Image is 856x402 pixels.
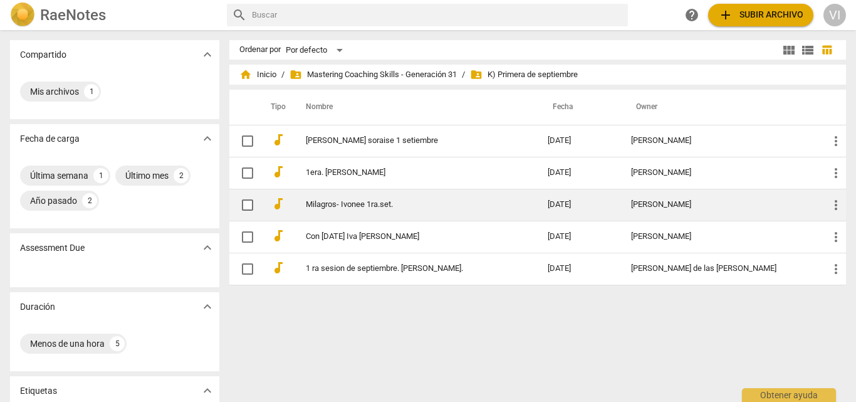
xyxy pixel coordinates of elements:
span: audiotrack [271,132,286,147]
div: [PERSON_NAME] [631,136,808,145]
div: 5 [110,336,125,351]
span: expand_more [200,47,215,62]
span: view_module [781,43,796,58]
a: 1era. [PERSON_NAME] [306,168,503,177]
button: VI [823,4,846,26]
div: Año pasado [30,194,77,207]
th: Nombre [291,90,538,125]
span: / [462,70,465,80]
span: more_vert [828,166,843,181]
span: Subir archivo [718,8,803,23]
button: Mostrar más [198,45,217,64]
span: folder_shared [290,68,302,81]
button: Subir [708,4,813,26]
div: 1 [93,168,108,183]
button: Mostrar más [198,381,217,400]
span: Inicio [239,68,276,81]
span: more_vert [828,134,843,149]
div: Mis archivos [30,85,79,98]
span: audiotrack [271,260,286,275]
span: more_vert [828,230,843,245]
a: [PERSON_NAME] soraise 1 setiembre [306,136,503,145]
div: [PERSON_NAME] [631,232,808,241]
span: more_vert [828,262,843,277]
div: 2 [82,193,97,208]
span: K) Primera de septiembre [470,68,578,81]
span: expand_more [200,383,215,398]
button: Tabla [817,41,836,60]
td: [DATE] [538,253,621,285]
th: Fecha [538,90,621,125]
span: folder_shared [470,68,483,81]
span: home [239,68,252,81]
span: search [232,8,247,23]
td: [DATE] [538,221,621,253]
a: Milagros- Ivonee 1ra.set. [306,200,503,209]
th: Tipo [261,90,291,125]
button: Mostrar más [198,297,217,316]
a: Con [DATE] Iva [PERSON_NAME] [306,232,503,241]
p: Fecha de carga [20,132,80,145]
td: [DATE] [538,125,621,157]
button: Mostrar más [198,238,217,257]
span: audiotrack [271,228,286,243]
div: Por defecto [286,40,347,60]
span: audiotrack [271,196,286,211]
span: expand_more [200,131,215,146]
div: [PERSON_NAME] de las [PERSON_NAME] [631,264,808,273]
span: Mastering Coaching Skills - Generación 31 [290,68,457,81]
span: audiotrack [271,164,286,179]
img: Logo [10,3,35,28]
td: [DATE] [538,157,621,189]
p: Etiquetas [20,384,57,398]
span: table_chart [821,44,833,56]
td: [DATE] [538,189,621,221]
h2: RaeNotes [40,6,106,24]
a: 1 ra sesion de septiembre. [PERSON_NAME]. [306,264,503,273]
span: help [684,8,699,23]
a: Obtener ayuda [681,4,703,26]
div: Ordenar por [239,45,281,55]
a: LogoRaeNotes [10,3,217,28]
button: Mostrar más [198,129,217,148]
div: [PERSON_NAME] [631,168,808,177]
span: expand_more [200,299,215,314]
span: add [718,8,733,23]
span: / [281,70,284,80]
div: Menos de una hora [30,337,105,350]
div: Obtener ayuda [742,388,836,402]
p: Assessment Due [20,241,85,255]
span: view_list [800,43,815,58]
div: 1 [84,84,99,99]
span: more_vert [828,198,843,213]
div: [PERSON_NAME] [631,200,808,209]
input: Buscar [252,5,624,25]
div: Último mes [125,169,169,182]
button: Lista [798,41,817,60]
th: Owner [621,90,818,125]
p: Duración [20,300,55,314]
div: Última semana [30,169,88,182]
p: Compartido [20,48,66,61]
div: 2 [174,168,189,183]
span: expand_more [200,240,215,255]
button: Cuadrícula [780,41,798,60]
